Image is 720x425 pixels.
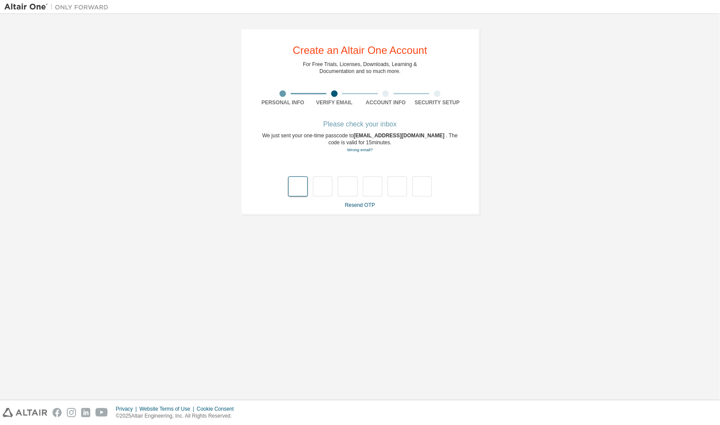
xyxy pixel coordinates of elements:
[81,408,90,417] img: linkedin.svg
[197,405,239,412] div: Cookie Consent
[257,122,463,127] div: Please check your inbox
[309,99,360,106] div: Verify Email
[347,147,373,152] a: Go back to the registration form
[257,99,309,106] div: Personal Info
[411,99,463,106] div: Security Setup
[293,45,427,56] div: Create an Altair One Account
[4,3,113,11] img: Altair One
[139,405,197,412] div: Website Terms of Use
[354,133,446,139] span: [EMAIL_ADDRESS][DOMAIN_NAME]
[116,412,239,420] p: © 2025 Altair Engineering, Inc. All Rights Reserved.
[303,61,417,75] div: For Free Trials, Licenses, Downloads, Learning & Documentation and so much more.
[360,99,412,106] div: Account Info
[257,132,463,153] div: We just sent your one-time passcode to . The code is valid for 15 minutes.
[116,405,139,412] div: Privacy
[95,408,108,417] img: youtube.svg
[53,408,62,417] img: facebook.svg
[345,202,375,208] a: Resend OTP
[67,408,76,417] img: instagram.svg
[3,408,47,417] img: altair_logo.svg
